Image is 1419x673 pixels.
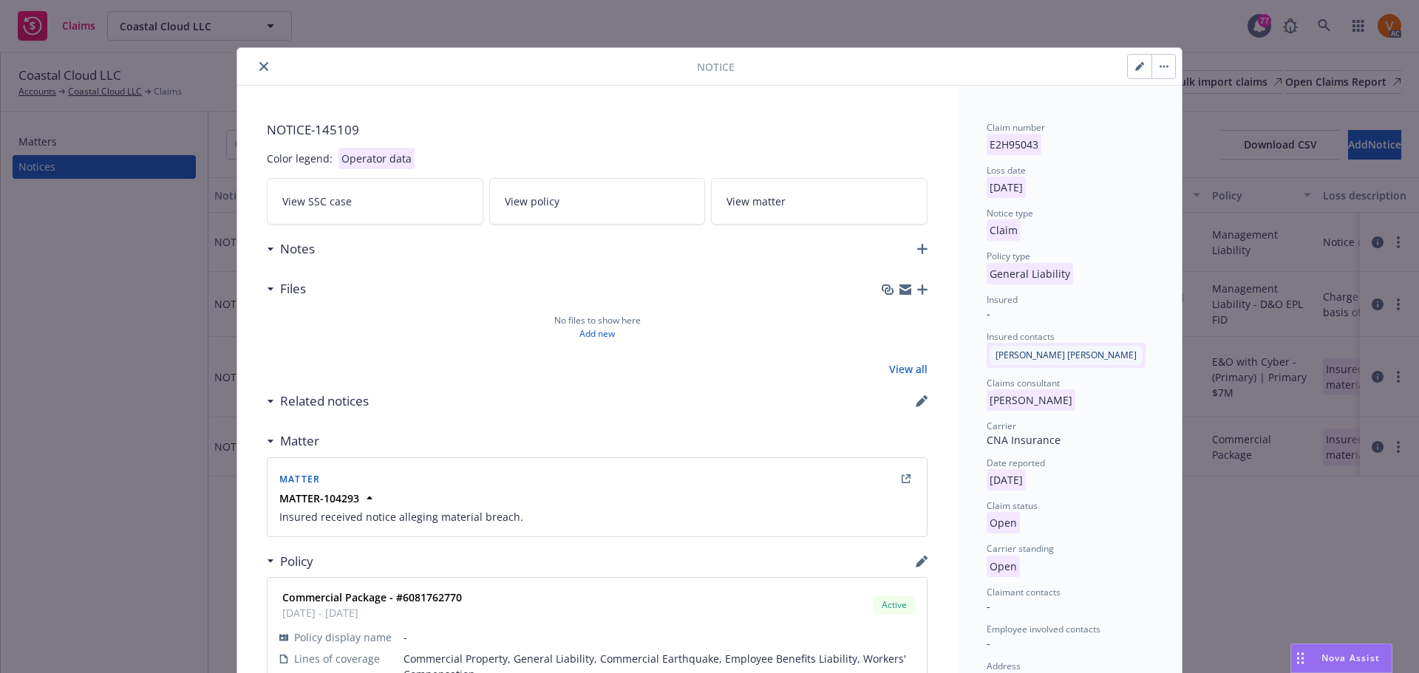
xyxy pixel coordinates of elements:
[996,349,1137,362] span: [PERSON_NAME] [PERSON_NAME]
[280,392,369,411] h3: Related notices
[987,293,1018,306] span: Insured
[987,180,1026,194] span: [DATE]
[987,389,1075,411] p: [PERSON_NAME]
[267,552,313,571] div: Policy
[987,121,1045,134] span: Claim number
[987,263,1073,284] p: General Liability
[280,552,313,571] h3: Policy
[697,59,735,75] span: Notice
[1321,652,1380,664] span: Nova Assist
[282,194,352,209] span: View SSC case
[987,223,1021,237] span: Claim
[489,178,706,225] a: View policy
[1291,644,1310,672] div: Drag to move
[889,361,928,377] a: View all
[987,512,1020,533] p: Open
[987,636,990,650] span: -
[897,470,915,488] a: external
[987,377,1060,389] span: Claims consultant
[267,178,483,225] a: View SSC case
[1290,643,1392,673] button: Nova Assist
[987,432,1152,448] div: CNA Insurance
[579,327,615,341] a: Add new
[554,314,641,327] span: No files to show here
[987,559,1020,573] span: Open
[987,542,1054,555] span: Carrier standing
[255,58,273,75] button: close
[279,473,320,485] span: Matter
[987,623,1100,635] span: Employee involved contacts
[987,499,1038,512] span: Claim status
[279,491,359,505] strong: MATTER-104293
[294,629,392,645] span: Policy display name
[280,431,319,451] h3: Matter
[294,651,380,666] span: Lines of coverage
[987,164,1026,177] span: Loss date
[987,330,1055,343] span: Insured contacts
[267,279,306,298] div: Files
[987,207,1033,219] span: Notice type
[987,556,1020,577] p: Open
[404,629,915,645] span: -
[726,194,786,209] span: View matter
[987,134,1041,155] p: E2H95043
[282,605,462,621] span: [DATE] - [DATE]
[987,307,990,321] span: -
[282,590,462,604] strong: Commercial Package - #6081762770
[267,392,369,411] div: Related notices
[987,599,990,613] span: -
[711,178,928,225] a: View matter
[280,239,315,259] h3: Notes
[987,177,1026,198] p: [DATE]
[987,660,1021,672] span: Address
[987,137,1041,151] span: E2H95043
[987,516,1020,530] span: Open
[987,469,1026,491] p: [DATE]
[987,267,1073,281] span: General Liability
[505,194,559,209] span: View policy
[987,347,1146,361] span: [PERSON_NAME] [PERSON_NAME]
[987,586,1061,598] span: Claimant contacts
[987,250,1030,262] span: Policy type
[280,279,306,298] h3: Files
[279,509,915,525] span: Insured received notice alleging material breach.
[987,219,1021,241] p: Claim
[987,473,1026,487] span: [DATE]
[267,121,928,139] span: NOTICE- 145109
[267,151,333,166] div: Color legend:
[987,420,1016,432] span: Carrier
[267,431,319,451] div: Matter
[987,393,1075,407] span: [PERSON_NAME]
[987,457,1045,469] span: Date reported
[267,239,315,259] div: Notes
[879,598,909,612] span: Active
[338,148,415,169] div: Operator data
